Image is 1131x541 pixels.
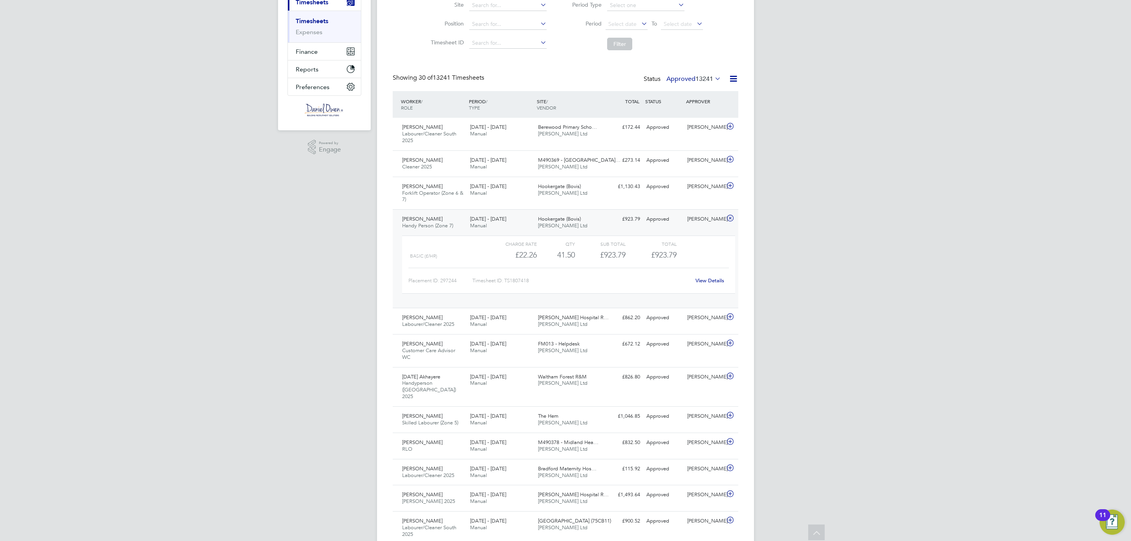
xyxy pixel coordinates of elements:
[472,274,690,287] div: Timesheet ID: TS1807418
[546,98,548,104] span: /
[602,410,643,423] div: £1,046.85
[410,253,437,259] span: BASIC (£/HR)
[538,446,587,452] span: [PERSON_NAME] Ltd
[428,39,464,46] label: Timesheet ID
[421,98,423,104] span: /
[470,439,506,446] span: [DATE] - [DATE]
[566,1,602,8] label: Period Type
[470,163,487,170] span: Manual
[608,20,637,27] span: Select date
[393,74,486,82] div: Showing
[538,498,587,504] span: [PERSON_NAME] Ltd
[535,94,603,115] div: SITE
[684,311,725,324] div: [PERSON_NAME]
[538,472,587,479] span: [PERSON_NAME] Ltd
[538,380,587,386] span: [PERSON_NAME] Ltd
[684,488,725,501] div: [PERSON_NAME]
[470,183,506,190] span: [DATE] - [DATE]
[402,222,453,229] span: Handy Person (Zone 7)
[470,340,506,347] span: [DATE] - [DATE]
[470,130,487,137] span: Manual
[287,104,361,116] a: Go to home page
[684,338,725,351] div: [PERSON_NAME]
[664,20,692,27] span: Select date
[538,314,609,321] span: [PERSON_NAME] Hospital R…
[470,491,506,498] span: [DATE] - [DATE]
[399,94,467,115] div: WORKER
[296,17,328,25] a: Timesheets
[470,124,506,130] span: [DATE] - [DATE]
[643,311,684,324] div: Approved
[470,190,487,196] span: Manual
[296,28,322,36] a: Expenses
[296,66,318,73] span: Reports
[402,321,454,327] span: Labourer/Cleaner 2025
[288,43,361,60] button: Finance
[419,74,433,82] span: 30 of
[575,249,626,261] div: £923.79
[402,314,443,321] span: [PERSON_NAME]
[538,340,580,347] span: FM013 - Helpdesk
[402,413,443,419] span: [PERSON_NAME]
[666,75,721,83] label: Approved
[470,465,506,472] span: [DATE] - [DATE]
[643,121,684,134] div: Approved
[402,163,432,170] span: Cleaner 2025
[538,216,581,222] span: Hookergate (Bovis)
[537,249,575,261] div: 41.50
[401,104,413,111] span: ROLE
[602,154,643,167] div: £273.14
[566,20,602,27] label: Period
[602,488,643,501] div: £1,493.64
[602,338,643,351] div: £672.12
[644,74,723,85] div: Status
[486,239,537,249] div: Charge rate
[428,20,464,27] label: Position
[538,124,597,130] span: Berewood Primary Scho…
[319,146,341,153] span: Engage
[408,274,472,287] div: Placement ID: 297244
[470,222,487,229] span: Manual
[643,213,684,226] div: Approved
[602,515,643,528] div: £900.52
[538,222,587,229] span: [PERSON_NAME] Ltd
[625,98,639,104] span: TOTAL
[470,321,487,327] span: Manual
[402,347,455,360] span: Customer Care Advisor WC
[486,98,487,104] span: /
[288,60,361,78] button: Reports
[538,419,587,426] span: [PERSON_NAME] Ltd
[538,491,609,498] span: [PERSON_NAME] Hospital R…
[602,121,643,134] div: £172.44
[470,314,506,321] span: [DATE] - [DATE]
[684,410,725,423] div: [PERSON_NAME]
[684,180,725,193] div: [PERSON_NAME]
[470,413,506,419] span: [DATE] - [DATE]
[538,130,587,137] span: [PERSON_NAME] Ltd
[402,419,458,426] span: Skilled Labourer (Zone 5)
[469,104,480,111] span: TYPE
[684,436,725,449] div: [PERSON_NAME]
[469,38,547,49] input: Search for...
[288,78,361,95] button: Preferences
[486,249,537,261] div: £22.26
[470,347,487,354] span: Manual
[643,462,684,475] div: Approved
[537,239,575,249] div: QTY
[402,439,443,446] span: [PERSON_NAME]
[470,373,506,380] span: [DATE] - [DATE]
[470,419,487,426] span: Manual
[602,311,643,324] div: £862.20
[402,446,412,452] span: RLO
[602,436,643,449] div: £832.50
[643,94,684,108] div: STATUS
[538,524,587,531] span: [PERSON_NAME] Ltd
[538,347,587,354] span: [PERSON_NAME] Ltd
[402,183,443,190] span: [PERSON_NAME]
[402,491,443,498] span: [PERSON_NAME]
[537,104,556,111] span: VENDOR
[602,213,643,226] div: £923.79
[288,11,361,42] div: Timesheets
[575,239,626,249] div: Sub Total
[643,488,684,501] div: Approved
